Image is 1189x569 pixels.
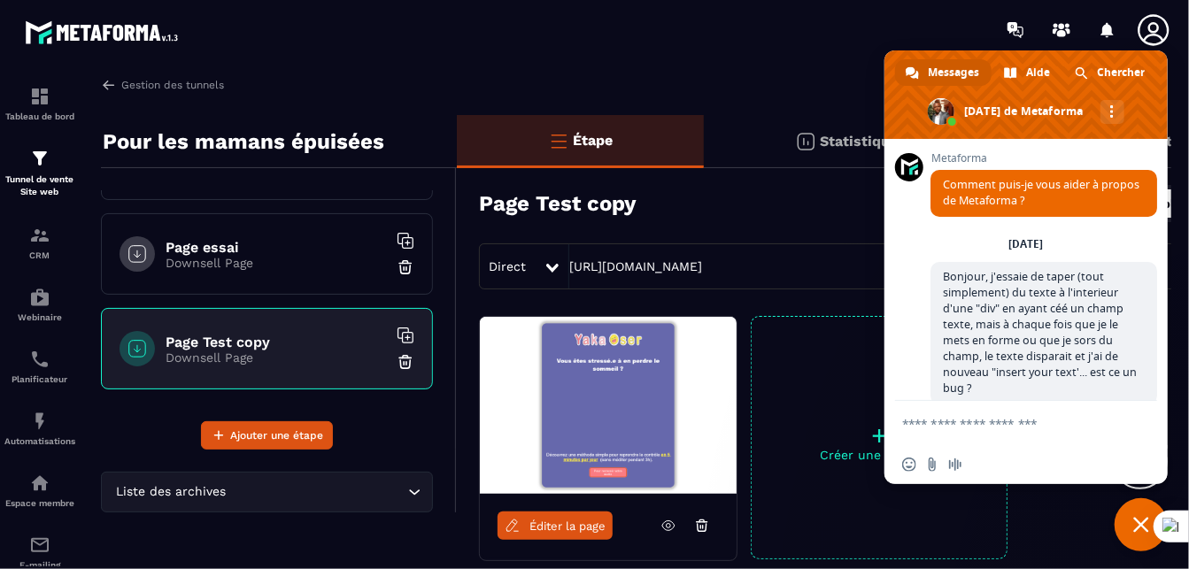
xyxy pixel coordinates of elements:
[943,269,1137,396] span: Bonjour, j'essaie de taper (tout simplement) du texte à l'interieur d'une "div" en ayant céé un c...
[752,423,1007,448] p: +
[4,436,75,446] p: Automatisations
[4,250,75,260] p: CRM
[397,353,414,371] img: trash
[1100,100,1124,124] div: Autres canaux
[112,482,230,502] span: Liste des archives
[29,225,50,246] img: formation
[480,317,737,494] img: image
[4,173,75,198] p: Tunnel de vente Site web
[479,191,637,216] h3: Page Test copy
[4,111,75,121] p: Tableau de bord
[29,473,50,494] img: automations
[795,131,816,152] img: stats.20deebd0.svg
[498,511,613,540] a: Éditer la page
[230,482,404,502] input: Search for option
[1097,59,1145,86] span: Chercher
[4,312,75,322] p: Webinaire
[101,77,117,93] img: arrow
[201,421,333,450] button: Ajouter une étape
[1115,498,1168,551] div: Fermer le chat
[821,133,907,150] p: Statistiques
[4,374,75,384] p: Planificateur
[29,534,50,556] img: email
[529,519,606,533] span: Éditer la page
[752,448,1007,462] p: Créer une variation
[101,472,433,512] div: Search for option
[548,130,569,151] img: bars-o.4a397970.svg
[4,397,75,459] a: automationsautomationsAutomatisations
[1009,239,1044,250] div: [DATE]
[902,458,916,472] span: Insérer un emoji
[166,350,387,365] p: Downsell Page
[29,287,50,308] img: automations
[1026,59,1050,86] span: Aide
[4,335,75,397] a: schedulerschedulerPlanificateur
[25,16,184,49] img: logo
[902,416,1111,432] textarea: Entrez votre message...
[574,132,614,149] p: Étape
[103,124,384,159] p: Pour les mamans épuisées
[925,458,939,472] span: Envoyer un fichier
[489,259,526,273] span: Direct
[29,148,50,169] img: formation
[29,349,50,370] img: scheduler
[569,259,702,273] a: [URL][DOMAIN_NAME]
[4,498,75,508] p: Espace membre
[895,59,992,86] div: Messages
[4,135,75,211] a: formationformationTunnel de vente Site web
[397,258,414,276] img: trash
[4,211,75,273] a: formationformationCRM
[930,152,1157,165] span: Metaforma
[928,59,979,86] span: Messages
[166,334,387,350] h6: Page Test copy
[230,427,323,444] span: Ajouter une étape
[1064,59,1157,86] div: Chercher
[166,256,387,270] p: Downsell Page
[4,273,75,335] a: automationsautomationsWebinaire
[4,73,75,135] a: formationformationTableau de bord
[4,459,75,521] a: automationsautomationsEspace membre
[101,77,224,93] a: Gestion des tunnels
[993,59,1062,86] div: Aide
[948,458,962,472] span: Message audio
[943,177,1139,208] span: Comment puis-je vous aider à propos de Metaforma ?
[29,411,50,432] img: automations
[29,86,50,107] img: formation
[166,239,387,256] h6: Page essai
